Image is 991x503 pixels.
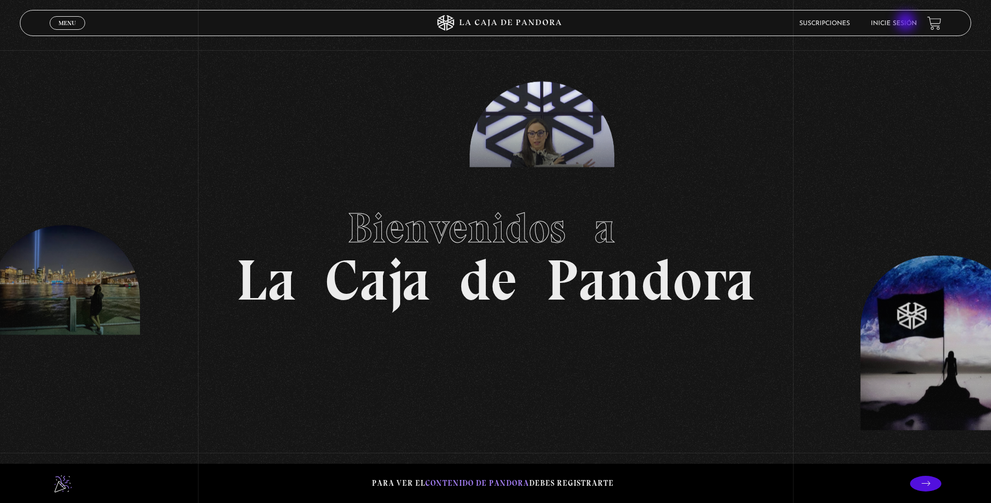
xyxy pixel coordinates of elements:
a: View your shopping cart [927,16,941,30]
a: Suscripciones [799,20,850,27]
span: contenido de Pandora [425,478,529,488]
span: Cerrar [55,29,80,36]
p: Para ver el debes registrarte [372,476,614,490]
span: Menu [59,20,76,26]
span: Bienvenidos a [347,203,644,253]
a: Inicie sesión [871,20,917,27]
h1: La Caja de Pandora [236,194,755,309]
